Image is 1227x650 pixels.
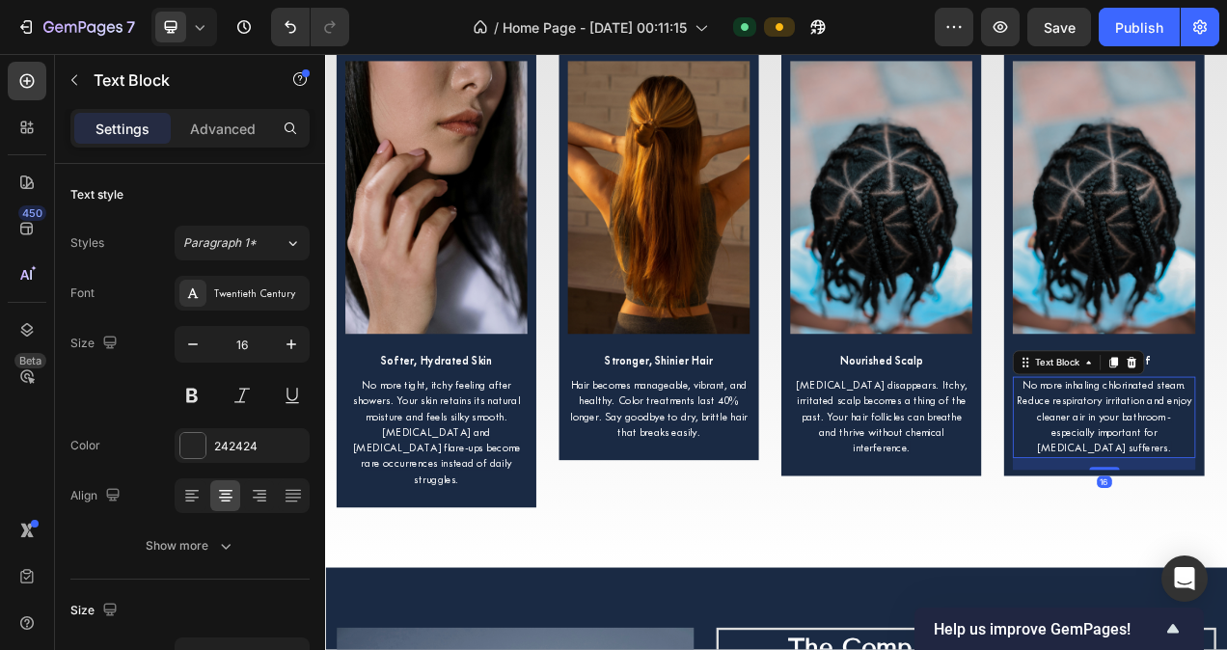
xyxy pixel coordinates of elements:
[907,388,972,405] div: Text Block
[175,226,310,260] button: Paragraph 1*
[70,483,124,509] div: Align
[661,386,767,403] span: Nourished Scalp
[1161,555,1208,602] div: Open Intercom Messenger
[70,528,310,563] button: Show more
[494,17,499,38] span: /
[70,234,104,252] div: Styles
[70,598,122,624] div: Size
[214,438,305,455] div: 242424
[126,15,135,39] p: 7
[95,119,150,139] p: Settings
[934,620,1161,638] span: Help us improve GemPages!
[8,8,144,46] button: 7
[190,119,256,139] p: Advanced
[934,617,1185,640] button: Show survey - Help us improve GemPages!
[1115,17,1163,38] div: Publish
[271,8,349,46] div: Undo/Redo
[70,186,123,203] div: Text style
[1027,8,1091,46] button: Save
[883,10,1116,360] img: gempages_536055280312517443-d602da94-cd36-4eb5-9df5-07daa44ab8b9.jpg
[94,68,258,92] p: Text Block
[183,234,257,252] span: Paragraph 1*
[325,54,1227,650] iframe: Design area
[887,418,1112,514] span: No more inhaling chlorinated steam. Reduce respiratory irritation and enjoy cleaner air in your b...
[503,17,687,38] span: Home Page - [DATE] 00:11:15
[18,205,46,221] div: 450
[214,285,305,303] div: Twentieth Century
[14,353,46,368] div: Beta
[1044,19,1076,36] span: Save
[70,284,95,302] div: Font
[605,418,824,514] span: [MEDICAL_DATA] disappears. Itchy, irritated scalp becomes a thing of the past. Your hair follicle...
[1099,8,1180,46] button: Publish
[991,542,1010,557] div: 16
[597,415,831,519] div: Rich Text Editor. Editing area: main
[70,331,122,357] div: Size
[146,536,235,555] div: Show more
[70,437,100,454] div: Color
